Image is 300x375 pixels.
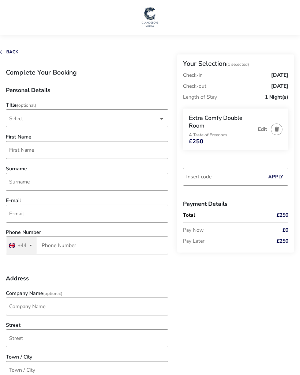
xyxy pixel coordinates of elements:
button: Apply [265,169,287,185]
label: Street [6,323,20,328]
span: Select [9,115,23,122]
h3: Address [6,276,168,287]
span: £250 [189,139,203,144]
h3: Personal Details [6,87,168,99]
span: £250 [277,213,288,218]
p: A Taste of Freedom [189,133,254,137]
p: Pay Later [183,236,267,247]
p: Pay Now [183,225,267,236]
label: Phone Number [6,230,41,235]
span: Back [6,49,18,55]
p: Check-out [183,81,206,92]
h3: Extra Comfy Double Room [189,114,254,130]
div: dropdown trigger [160,111,164,126]
label: Company Name [6,291,63,296]
img: Main Website [141,6,159,28]
span: 1 Night(s) [265,95,288,100]
p: Length of Stay [183,92,217,103]
label: Town / City [6,355,32,360]
input: surname [6,173,168,191]
h1: Complete Your Booking [6,69,168,76]
input: company [6,298,168,315]
input: Code [183,168,288,186]
div: +44 [18,243,26,248]
p: Check-in [183,73,203,78]
button: Edit [258,126,267,132]
span: (Optional) [43,291,63,296]
span: £250 [277,239,288,244]
button: Selected country [6,237,37,254]
span: [DATE] [271,84,288,89]
span: (Optional) [17,102,36,108]
input: email [6,205,168,223]
span: £0 [282,228,288,233]
span: [DATE] [271,73,288,78]
label: First Name [6,135,31,140]
span: Select [9,110,158,127]
p-dropdown: Title [6,115,168,122]
h3: Payment Details [183,195,288,213]
p: Total [183,213,267,218]
input: firstName [6,141,168,159]
label: Surname [6,166,27,171]
label: E-mail [6,198,21,203]
label: Title [6,103,36,108]
input: Phone Number [6,236,168,254]
h2: Your Selection [183,59,226,68]
span: (1 Selected) [226,61,249,67]
input: street [6,329,168,347]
